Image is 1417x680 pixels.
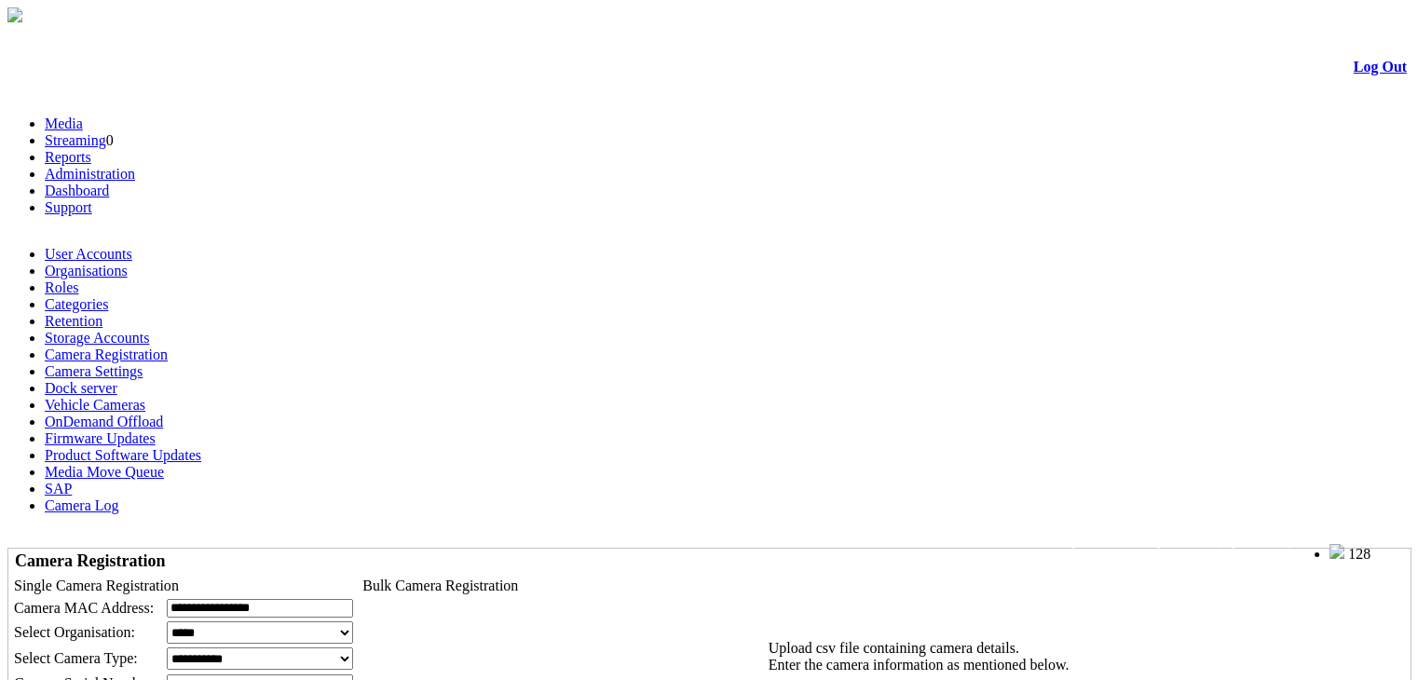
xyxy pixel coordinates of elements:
[45,199,92,215] a: Support
[45,397,145,413] a: Vehicle Cameras
[1329,544,1344,559] img: bell25.png
[45,380,117,396] a: Dock server
[106,132,114,148] span: 0
[45,149,91,165] a: Reports
[45,414,163,429] a: OnDemand Offload
[45,430,156,446] a: Firmware Updates
[45,116,83,131] a: Media
[1056,545,1292,559] span: Welcome, System Administrator (Administrator)
[45,347,168,362] a: Camera Registration
[1354,59,1407,75] a: Log Out
[14,600,154,616] span: Camera MAC Address:
[45,330,149,346] a: Storage Accounts
[45,447,201,463] a: Product Software Updates
[45,296,108,312] a: Categories
[14,624,135,640] span: Select Organisation:
[45,313,102,329] a: Retention
[1348,546,1370,562] span: 128
[45,246,132,262] a: User Accounts
[45,481,72,496] a: SAP
[14,650,138,666] span: Select Camera Type:
[45,464,164,480] a: Media Move Queue
[7,7,22,22] img: arrow-3.png
[14,578,179,593] span: Single Camera Registration
[769,640,1401,673] p: Upload csv file containing camera details. Enter the camera information as mentioned below.
[45,497,119,513] a: Camera Log
[45,183,109,198] a: Dashboard
[45,279,78,295] a: Roles
[45,363,143,379] a: Camera Settings
[45,166,135,182] a: Administration
[15,551,165,570] span: Camera Registration
[45,132,106,148] a: Streaming
[45,263,128,279] a: Organisations
[362,578,518,593] span: Bulk Camera Registration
